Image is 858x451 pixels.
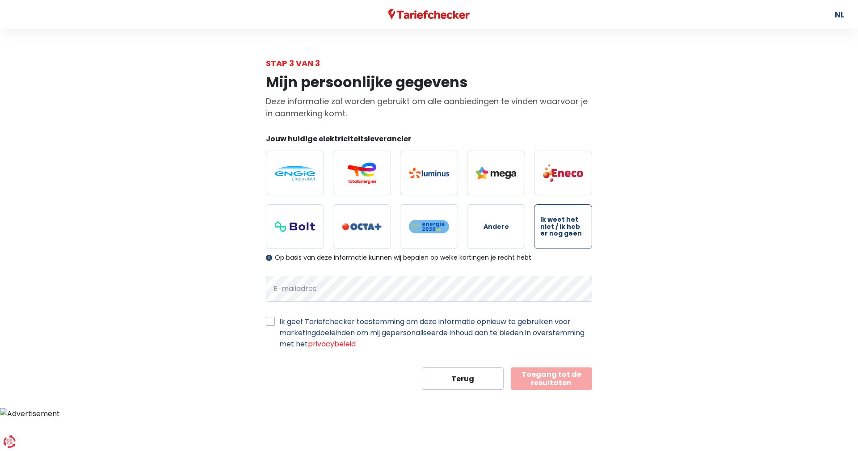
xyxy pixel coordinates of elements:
button: Toegang tot de resultaten [511,367,593,390]
legend: Jouw huidige elektriciteitsleverancier [266,134,592,148]
img: Bolt [275,221,315,232]
label: Ik geef Tariefchecker toestemming om deze informatie opnieuw te gebruiken voor marketingdoeleinde... [279,316,592,350]
span: Ik weet het niet / Ik heb er nog geen [540,216,586,237]
p: Deze informatie zal worden gebruikt om alle aanbiedingen te vinden waarvoor je in aanmerking komt. [266,95,592,119]
h1: Mijn persoonlijke gegevens [266,74,592,91]
span: Andere [484,223,509,230]
img: Luminus [409,168,449,178]
div: Stap 3 van 3 [266,57,592,69]
a: privacybeleid [308,339,356,349]
img: Tariefchecker logo [388,9,470,20]
img: Eneco [543,164,583,182]
img: Energie2030 [409,219,449,234]
img: Total Energies / Lampiris [342,162,382,184]
div: Op basis van deze informatie kunnen wij bepalen op welke kortingen je recht hebt. [266,254,592,261]
img: Octa+ [342,223,382,231]
img: Mega [476,167,516,179]
button: Terug [422,367,504,390]
img: Engie / Electrabel [275,166,315,181]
